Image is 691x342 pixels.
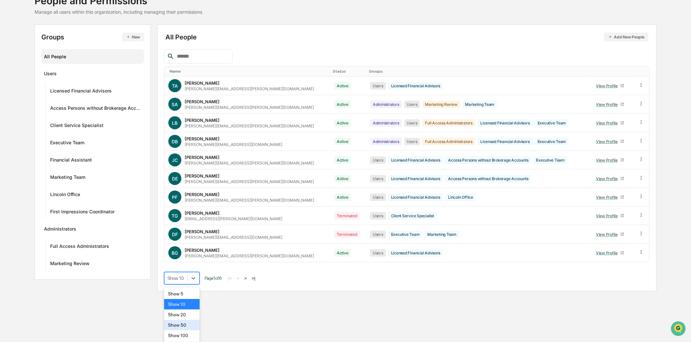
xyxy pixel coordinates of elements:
[185,229,219,234] div: [PERSON_NAME]
[185,86,314,91] div: [PERSON_NAME][EMAIL_ADDRESS][PERSON_NAME][DOMAIN_NAME]
[7,95,12,100] div: 🔎
[50,243,109,251] div: Full Access Administrators
[670,321,688,338] iframe: Open customer support
[593,99,627,109] a: View Profile
[596,83,620,88] div: View Profile
[50,209,115,217] div: First Impressions Coordinator
[596,102,620,107] div: View Profile
[333,69,364,74] div: Toggle SortBy
[242,276,249,281] button: >
[596,176,620,181] div: View Profile
[185,142,282,147] div: [PERSON_NAME][EMAIL_ADDRESS][DOMAIN_NAME]
[22,50,107,56] div: Start new chat
[596,195,620,200] div: View Profile
[185,198,314,203] div: [PERSON_NAME][EMAIL_ADDRESS][PERSON_NAME][DOMAIN_NAME]
[334,175,351,182] div: Active
[463,101,497,108] div: Marketing Team
[185,136,219,141] div: [PERSON_NAME]
[54,82,81,89] span: Attestations
[593,81,627,91] a: View Profile
[596,232,620,237] div: View Profile
[334,212,360,220] div: Terminated
[533,156,567,164] div: Executive Team
[593,155,627,165] a: View Profile
[370,249,386,257] div: Users
[596,158,620,163] div: View Profile
[593,118,627,128] a: View Profile
[226,276,234,281] button: |<
[388,82,443,90] div: Licensed Financial Advisors
[235,276,241,281] button: <
[593,229,627,239] a: View Profile
[50,122,104,130] div: Client Service Specialist
[172,194,178,200] span: PF
[334,156,351,164] div: Active
[35,9,202,15] div: Manage all users within this organization, including managing their permissions
[185,105,314,110] div: [PERSON_NAME][EMAIL_ADDRESS][PERSON_NAME][DOMAIN_NAME]
[4,79,45,91] a: 🖐️Preclearance
[172,176,178,181] span: DE
[204,276,221,281] span: Page 1 of 6
[50,105,141,113] div: Access Persons without Brokerage Accounts
[50,88,112,96] div: Licensed Financial Advisors
[593,192,627,202] a: View Profile
[334,231,360,238] div: Terminated
[596,250,620,255] div: View Profile
[535,138,569,145] div: Executive Team
[172,120,178,126] span: LB
[47,83,52,88] div: 🗄️
[370,119,402,127] div: Administrators
[593,248,627,258] a: View Profile
[164,330,200,341] div: Show 100
[334,249,351,257] div: Active
[50,157,92,165] div: Financial Assistant
[185,173,219,178] div: [PERSON_NAME]
[478,138,532,145] div: Licensed Financial Advisors
[388,156,443,164] div: Licensed Financial Advisors
[185,155,219,160] div: [PERSON_NAME]
[334,193,351,201] div: Active
[596,139,620,144] div: View Profile
[388,212,437,220] div: Client Service Specialist
[404,101,420,108] div: Users
[170,69,328,74] div: Toggle SortBy
[172,139,178,144] span: DB
[593,136,627,147] a: View Profile
[185,192,219,197] div: [PERSON_NAME]
[185,161,314,165] div: [PERSON_NAME][EMAIL_ADDRESS][PERSON_NAME][DOMAIN_NAME]
[388,249,443,257] div: Licensed Financial Advisors
[596,121,620,125] div: View Profile
[165,33,648,41] div: All People
[164,309,200,320] div: Show 20
[172,83,178,89] span: TA
[7,50,18,62] img: 1746055101610-c473b297-6a78-478c-a979-82029cc54cd1
[4,92,44,104] a: 🔎Data Lookup
[13,94,41,101] span: Data Lookup
[172,213,178,219] span: TG
[50,261,90,268] div: Marketing Review
[50,140,84,148] div: Executive Team
[370,82,386,90] div: Users
[41,33,144,41] div: Groups
[425,231,459,238] div: Marketing Team
[250,276,257,281] button: >|
[334,101,351,108] div: Active
[7,14,119,24] p: How can we help?
[445,175,531,182] div: Access Persons without Brokerage Accounts
[50,174,85,182] div: Marketing Team
[370,212,386,220] div: Users
[185,235,282,240] div: [PERSON_NAME][EMAIL_ADDRESS][DOMAIN_NAME]
[370,231,386,238] div: Users
[334,119,351,127] div: Active
[185,123,314,128] div: [PERSON_NAME][EMAIL_ADDRESS][PERSON_NAME][DOMAIN_NAME]
[370,193,386,201] div: Users
[111,52,119,60] button: Start new chat
[370,101,402,108] div: Administrators
[593,211,627,221] a: View Profile
[604,33,648,41] button: Add New People
[422,119,475,127] div: Full Access Administrators
[370,138,402,145] div: Administrators
[369,69,587,74] div: Toggle SortBy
